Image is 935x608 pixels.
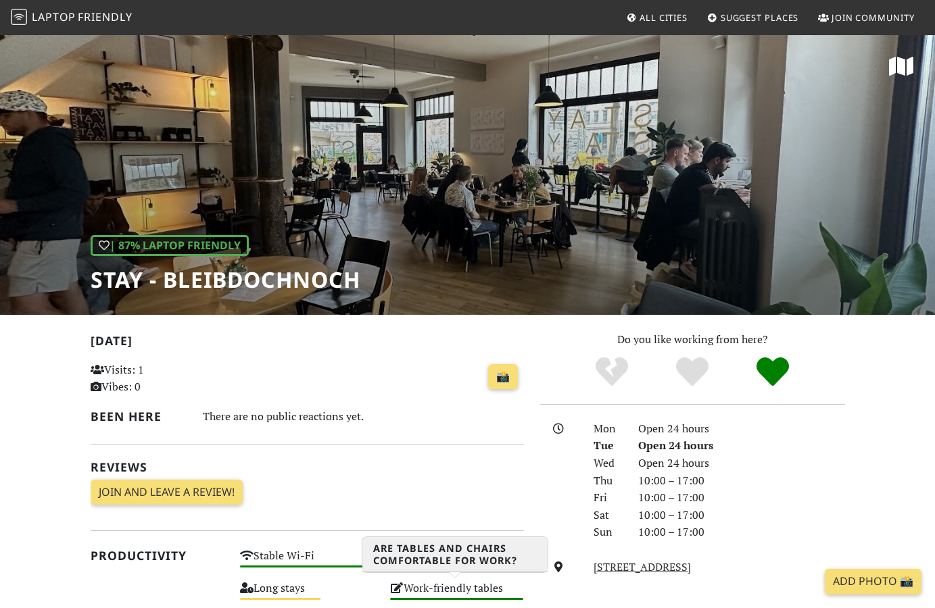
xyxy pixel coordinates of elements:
[91,361,224,396] p: Visits: 1 Vibes: 0
[630,507,853,524] div: 10:00 – 17:00
[832,11,915,24] span: Join Community
[362,537,548,572] h3: Are tables and chairs comfortable for work?
[652,355,733,389] div: Yes
[91,480,243,505] a: Join and leave a review!
[813,5,920,30] a: Join Community
[91,334,524,353] h2: [DATE]
[630,437,853,455] div: Open 24 hours
[702,5,805,30] a: Suggest Places
[32,9,76,24] span: Laptop
[78,9,132,24] span: Friendly
[540,331,845,349] p: Do you like working from here?
[825,569,921,594] a: Add Photo 📸
[585,420,630,438] div: Mon
[91,460,524,474] h2: Reviews
[585,489,630,507] div: Fri
[11,6,133,30] a: LaptopFriendly LaptopFriendly
[585,507,630,524] div: Sat
[585,437,630,455] div: Tue
[585,455,630,472] div: Wed
[630,420,853,438] div: Open 24 hours
[621,5,693,30] a: All Cities
[572,355,652,389] div: No
[630,472,853,490] div: 10:00 – 17:00
[585,472,630,490] div: Thu
[91,235,249,257] div: | 87% Laptop Friendly
[11,9,27,25] img: LaptopFriendly
[91,267,360,293] h1: STAY - bleibdochnoch
[203,407,524,426] div: There are no public reactions yet.
[630,489,853,507] div: 10:00 – 17:00
[91,549,224,563] h2: Productivity
[640,11,688,24] span: All Cities
[630,524,853,541] div: 10:00 – 17:00
[630,455,853,472] div: Open 24 hours
[594,559,691,574] a: [STREET_ADDRESS]
[488,364,518,390] a: 📸
[585,524,630,541] div: Sun
[91,409,187,424] h2: Been here
[721,11,799,24] span: Suggest Places
[232,546,382,578] div: Stable Wi-Fi
[732,355,813,389] div: Definitely!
